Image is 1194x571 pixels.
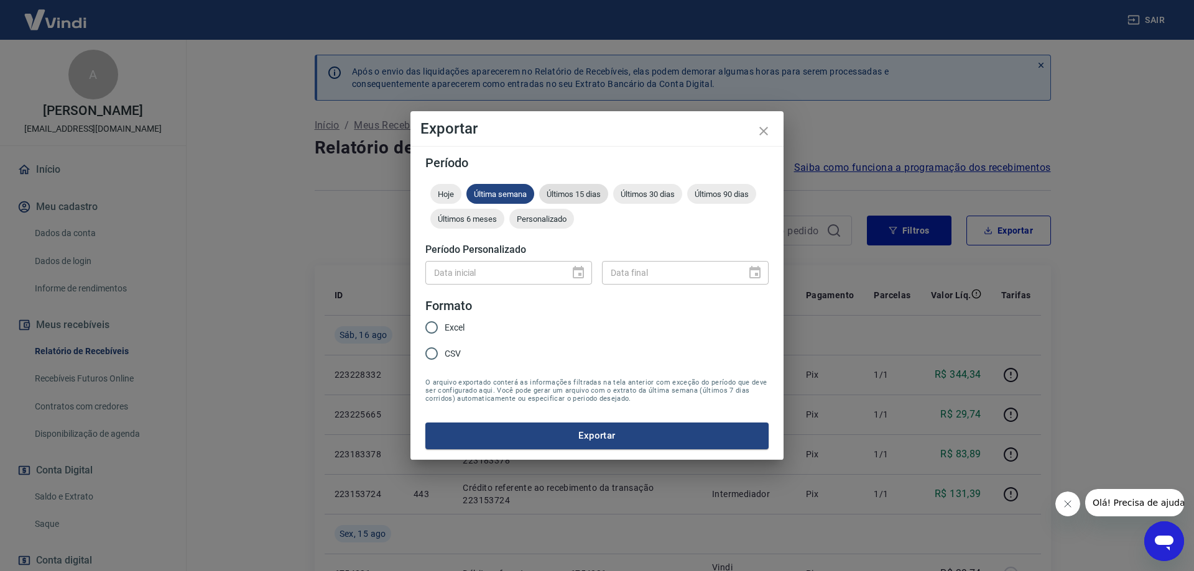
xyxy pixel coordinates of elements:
[425,157,769,169] h5: Período
[425,378,769,403] span: O arquivo exportado conterá as informações filtradas na tela anterior com exceção do período que ...
[749,116,779,146] button: close
[445,347,461,360] span: CSV
[687,184,756,204] div: Últimos 90 dias
[687,190,756,199] span: Últimos 90 dias
[1055,491,1080,516] iframe: Fechar mensagem
[7,9,104,19] span: Olá! Precisa de ajuda?
[466,184,534,204] div: Última semana
[420,121,774,136] h4: Exportar
[1144,521,1184,561] iframe: Botão para abrir a janela de mensagens
[1085,489,1184,516] iframe: Mensagem da empresa
[430,190,461,199] span: Hoje
[430,184,461,204] div: Hoje
[425,297,472,315] legend: Formato
[539,184,608,204] div: Últimos 15 dias
[539,190,608,199] span: Últimos 15 dias
[602,261,738,284] input: DD/MM/YYYY
[509,214,574,224] span: Personalizado
[613,184,682,204] div: Últimos 30 dias
[613,190,682,199] span: Últimos 30 dias
[445,321,465,334] span: Excel
[509,209,574,229] div: Personalizado
[430,209,504,229] div: Últimos 6 meses
[466,190,534,199] span: Última semana
[425,261,561,284] input: DD/MM/YYYY
[430,214,504,224] span: Últimos 6 meses
[425,244,769,256] h5: Período Personalizado
[425,423,769,449] button: Exportar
